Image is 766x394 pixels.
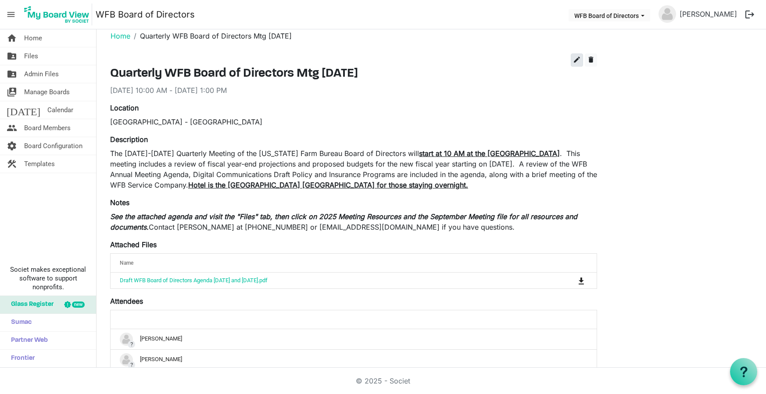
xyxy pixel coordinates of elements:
[111,349,597,370] td: ?Bailey Moon is template cell column header
[110,211,597,232] p: Contact [PERSON_NAME] at [PHONE_NUMBER] or [EMAIL_ADDRESS][DOMAIN_NAME] if you have questions.
[7,350,35,367] span: Frontier
[24,155,55,173] span: Templates
[110,85,597,96] div: [DATE] 10:00 AM - [DATE] 1:00 PM
[128,341,135,348] span: ?
[72,302,85,308] div: new
[676,5,741,23] a: [PERSON_NAME]
[110,148,597,190] p: The [DATE]-[DATE] Quarterly Meeting of the [US_STATE] Farm Bureau Board of Directors will . This ...
[47,101,73,119] span: Calendar
[24,29,42,47] span: Home
[741,5,759,24] button: logout
[24,119,71,137] span: Board Members
[111,329,597,349] td: ?Anne Lawrence is template cell column header
[110,239,157,250] label: Attached Files
[7,83,17,101] span: switch_account
[24,65,59,83] span: Admin Files
[120,333,587,346] div: [PERSON_NAME]
[7,332,48,349] span: Partner Web
[111,273,542,288] td: Draft WFB Board of Directors Agenda 9-18 and 9-19-2025.pdf is template cell column header Name
[130,31,292,41] li: Quarterly WFB Board of Directors Mtg [DATE]
[7,155,17,173] span: construction
[356,376,410,385] a: © 2025 - Societ
[188,181,468,189] span: Hotel is the [GEOGRAPHIC_DATA] [GEOGRAPHIC_DATA] for those staying overnight.
[110,197,129,208] label: Notes
[110,103,139,113] label: Location
[96,6,195,23] a: WFB Board of Directors
[120,353,587,366] div: [PERSON_NAME]
[128,361,135,369] span: ?
[110,212,577,231] em: See the attached agenda and visit the "Files" tab, then click on 2025 Meeting Resources and the S...
[3,6,19,23] span: menu
[120,353,133,366] img: no-profile-picture.svg
[573,56,581,64] span: edit
[7,296,54,313] span: Glass Register
[659,5,676,23] img: no-profile-picture.svg
[7,65,17,83] span: folder_shared
[21,4,96,25] a: My Board View Logo
[111,32,130,40] a: Home
[7,101,40,119] span: [DATE]
[569,9,650,21] button: WFB Board of Directors dropdownbutton
[24,137,82,155] span: Board Configuration
[419,149,560,158] span: start at 10 AM at the [GEOGRAPHIC_DATA]
[7,137,17,155] span: settings
[571,53,583,67] button: edit
[21,4,92,25] img: My Board View Logo
[110,67,597,82] h3: Quarterly WFB Board of Directors Mtg [DATE]
[120,277,268,284] a: Draft WFB Board of Directors Agenda [DATE] and [DATE].pdf
[7,119,17,137] span: people
[120,333,133,346] img: no-profile-picture.svg
[110,134,148,145] label: Description
[110,117,597,127] div: [GEOGRAPHIC_DATA] - [GEOGRAPHIC_DATA]
[110,296,143,306] label: Attendees
[542,273,597,288] td: is Command column column header
[575,274,587,287] button: Download
[585,53,597,67] button: delete
[120,260,133,266] span: Name
[7,47,17,65] span: folder_shared
[24,83,70,101] span: Manage Boards
[4,265,92,291] span: Societ makes exceptional software to support nonprofits.
[24,47,38,65] span: Files
[587,56,595,64] span: delete
[7,314,32,331] span: Sumac
[7,29,17,47] span: home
